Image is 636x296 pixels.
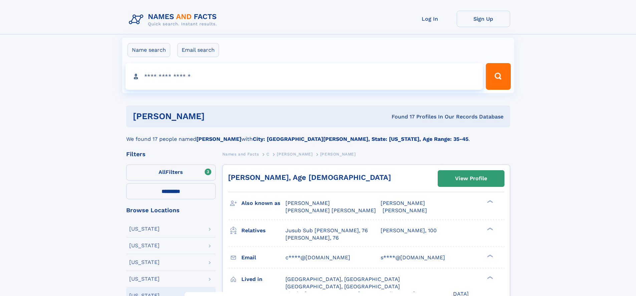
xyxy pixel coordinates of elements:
h3: Email [241,252,285,263]
span: [GEOGRAPHIC_DATA], [GEOGRAPHIC_DATA] [285,276,400,282]
a: Jusub Sub [PERSON_NAME], 76 [285,227,368,234]
div: ❯ [485,200,493,204]
button: Search Button [486,63,510,90]
div: Browse Locations [126,207,216,213]
a: Log In [403,11,457,27]
div: [US_STATE] [129,260,160,265]
b: [PERSON_NAME] [196,136,241,142]
h3: Relatives [241,225,285,236]
span: All [159,169,166,175]
span: C [266,152,269,157]
div: Found 17 Profiles In Our Records Database [298,113,503,120]
a: [PERSON_NAME], 76 [285,234,339,242]
a: Names and Facts [222,150,259,158]
h3: Lived in [241,274,285,285]
span: [PERSON_NAME] [PERSON_NAME] [285,207,376,214]
span: [GEOGRAPHIC_DATA], [GEOGRAPHIC_DATA] [285,283,400,290]
div: ❯ [485,227,493,231]
span: [PERSON_NAME] [320,152,356,157]
a: Sign Up [457,11,510,27]
b: City: [GEOGRAPHIC_DATA][PERSON_NAME], State: [US_STATE], Age Range: 35-45 [253,136,468,142]
input: search input [126,63,483,90]
div: View Profile [455,171,487,186]
h1: [PERSON_NAME] [133,112,298,120]
div: [US_STATE] [129,226,160,232]
img: Logo Names and Facts [126,11,222,29]
label: Name search [128,43,170,57]
div: ❯ [485,254,493,258]
a: View Profile [438,171,504,187]
a: [PERSON_NAME] [277,150,312,158]
a: [PERSON_NAME], Age [DEMOGRAPHIC_DATA] [228,173,391,182]
div: We found 17 people named with . [126,127,510,143]
span: [PERSON_NAME] [285,200,330,206]
a: [PERSON_NAME], 100 [381,227,437,234]
a: C [266,150,269,158]
label: Filters [126,165,216,181]
div: ❯ [485,275,493,280]
label: Email search [177,43,219,57]
div: Filters [126,151,216,157]
div: [US_STATE] [129,243,160,248]
h3: Also known as [241,198,285,209]
span: [PERSON_NAME] [383,207,427,214]
div: [US_STATE] [129,276,160,282]
span: [PERSON_NAME] [277,152,312,157]
span: [PERSON_NAME] [381,200,425,206]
